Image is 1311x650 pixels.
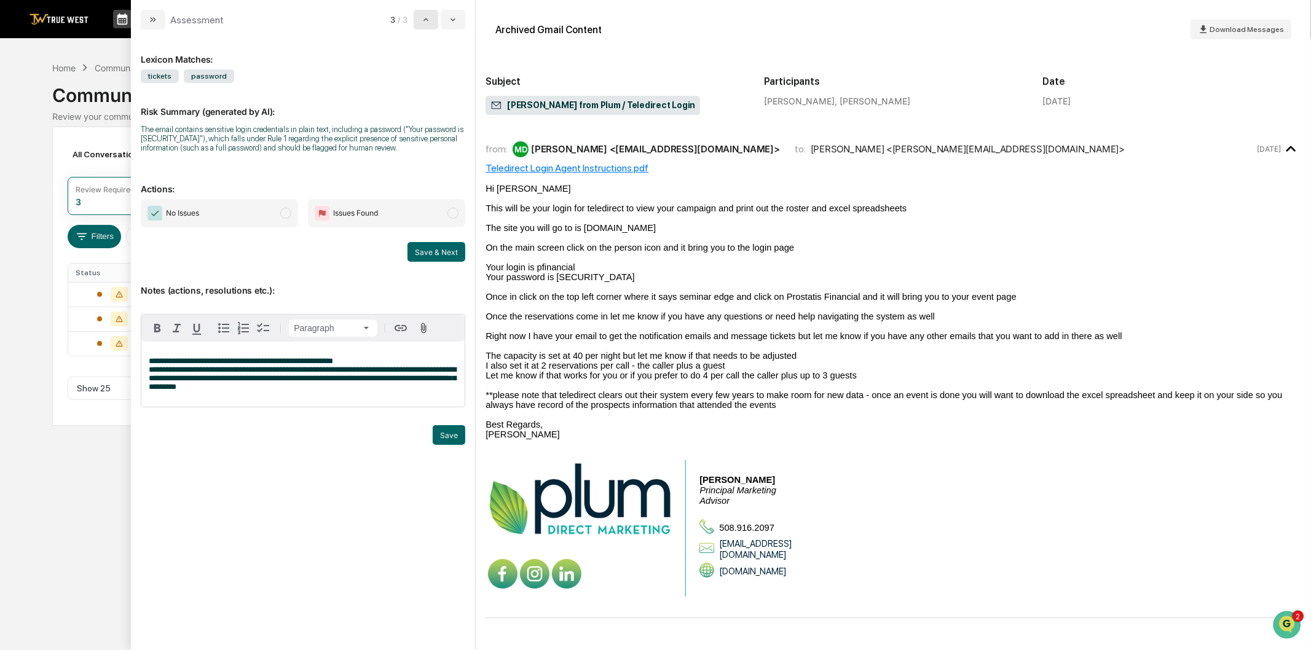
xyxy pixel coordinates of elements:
div: Communications Archive [52,74,1258,106]
div: All Conversations [68,144,160,164]
button: Filters [68,225,121,248]
div: Teledirect Login Agent Instructions.pdf [486,162,1301,174]
span: No Issues [166,207,199,219]
span: [PERSON_NAME] [38,167,100,177]
span: / 3 [398,15,411,25]
time: Tuesday, September 9, 2025 at 7:21:52 PM [1257,144,1281,154]
div: This will be your login for teledirect to view your campaign and print out the roster and excel s... [486,203,1301,213]
div: The site you will go to is [DOMAIN_NAME] [486,223,1301,233]
span: to: [795,143,806,155]
span: [PERSON_NAME] from Plum / Teledirect Login [490,100,695,112]
div: [PERSON_NAME], [PERSON_NAME] [764,96,1023,106]
b: [PERSON_NAME] [699,475,775,485]
h2: Participants [764,76,1023,87]
div: Review your communication records across channels [52,111,1258,122]
div: Best Regards, [486,420,1301,429]
button: Underline [187,318,207,338]
img: facebook [488,559,518,589]
div: 🖐️ [12,219,22,229]
div: Review Required [76,185,135,194]
div: 3 [76,197,81,207]
button: Date:[DATE] - [DATE] [126,225,227,248]
button: Block type [289,319,377,337]
button: Start new chat [209,98,224,112]
span: Data Lookup [25,241,77,254]
div: The email contains sensitive login credentials in plain text, including a password ("Your passwor... [141,125,465,152]
img: 1746055101610-c473b297-6a78-478c-a979-82029cc54cd1 [25,168,34,178]
div: I also set it at 2 reservations per call - the caller plus a guest [486,361,1301,370]
div: The capacity is set at 40 per night but let me know if that needs to be adjusted [486,351,1301,361]
span: from: [486,143,508,155]
div: Past conversations [12,136,82,146]
iframe: Open customer support [1272,609,1305,643]
div: 508.916.2097 [719,522,792,533]
div: Once the reservations come in let me know if you have any questions or need help navigating the s... [486,311,1301,321]
div: Once in click on the top left corner where it says seminar edge and click on Prostatis Financial ... [486,292,1301,302]
div: **please note that teledirect clears out their system every few years to make room for new data -... [486,390,1301,410]
span: Pylon [122,272,149,281]
img: phone [699,519,714,534]
button: Attach files [413,320,435,337]
a: 🖐️Preclearance [7,213,84,235]
img: plum-direct-marketing [488,462,672,537]
span: Preclearance [25,218,79,230]
p: Notes (actions, resolutions etc.): [141,270,465,296]
img: E-mail [699,541,714,555]
div: Start new chat [55,94,202,106]
button: Italic [167,318,187,338]
div: 🔎 [12,243,22,253]
div: Let me know if that works for you or if you prefer to do 4 per call the caller plus up to 3 guests [486,370,1301,380]
img: logo [30,14,89,25]
button: Save [433,425,465,445]
span: 3 [390,15,395,25]
div: [DATE] [1042,96,1071,106]
img: 1746055101610-c473b297-6a78-478c-a979-82029cc54cd1 [12,94,34,116]
div: We're available if you need us! [55,106,169,116]
img: Checkmark [148,206,162,221]
span: [DATE] [109,167,134,177]
p: Actions: [141,169,465,194]
div: Hi [PERSON_NAME] [486,184,1301,194]
div: Lexicon Matches: [141,39,465,65]
p: How can we help? [12,26,224,45]
button: See all [191,134,224,149]
div: Right now I have your email to get the notification emails and message tickets but let me know if... [486,331,1301,341]
button: Save & Next [407,242,465,262]
div: 🗄️ [89,219,99,229]
div: [PERSON_NAME] <[EMAIL_ADDRESS][DOMAIN_NAME]> [531,143,780,155]
th: Status [68,264,157,282]
a: [EMAIL_ADDRESS][DOMAIN_NAME] [719,538,792,560]
i: Principal Marketing Advisor [699,485,776,506]
span: tickets [141,69,179,83]
span: Attestations [101,218,152,230]
div: [PERSON_NAME] [486,429,1301,439]
img: Ed Schembor [12,155,32,175]
div: Home [52,63,76,73]
img: instagram [520,559,549,589]
div: Assessment [170,14,224,26]
a: [DOMAIN_NAME] [719,566,787,577]
span: password [184,69,234,83]
span: Issues Found [333,207,378,219]
p: Risk Summary (generated by AI): [141,92,465,117]
a: Powered byPylon [87,271,149,281]
div: [PERSON_NAME] <[PERSON_NAME][EMAIL_ADDRESS][DOMAIN_NAME]> [811,143,1125,155]
div: On the main screen click on the person icon and it bring you to the login page [486,243,1301,253]
div: Communications Archive [95,63,194,73]
div: Your password is [SECURITY_DATA] [486,272,1301,282]
img: 6558925923028_b42adfe598fdc8269267_72.jpg [26,94,48,116]
span: Download Messages [1210,25,1284,34]
img: Flag [315,206,329,221]
div: Archived Gmail Content [495,24,602,36]
button: Download Messages [1191,20,1291,39]
img: website [699,563,714,578]
div: MD [513,141,529,157]
span: • [102,167,106,177]
div: Your login is pfinancial [486,262,1301,272]
h2: Date [1042,76,1301,87]
img: linkedin [552,559,581,589]
a: 🔎Data Lookup [7,237,82,259]
a: 🗄️Attestations [84,213,157,235]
